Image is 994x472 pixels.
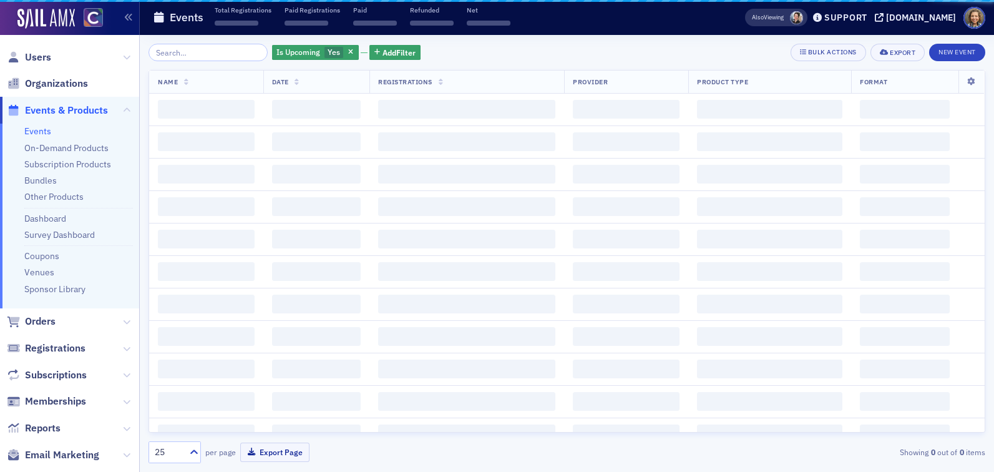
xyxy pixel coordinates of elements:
span: ‌ [158,165,255,184]
span: ‌ [860,327,950,346]
span: Email Marketing [25,448,99,462]
button: Export [870,44,925,61]
a: Bundles [24,175,57,186]
span: ‌ [272,262,361,281]
span: ‌ [697,295,842,313]
span: ‌ [158,360,255,378]
span: Pamela Galey-Coleman [790,11,803,24]
span: ‌ [158,132,255,151]
span: ‌ [860,262,950,281]
span: ‌ [573,327,680,346]
span: Reports [25,421,61,435]
a: Other Products [24,191,84,202]
span: ‌ [272,230,361,248]
span: ‌ [573,295,680,313]
button: New Event [929,44,985,61]
span: Is Upcoming [276,47,320,57]
span: ‌ [272,295,361,313]
span: Organizations [25,77,88,91]
div: Showing out of items [715,446,985,458]
a: Venues [24,267,54,278]
span: Users [25,51,51,64]
span: ‌ [860,197,950,216]
span: ‌ [378,295,555,313]
span: Product Type [697,77,748,86]
span: Name [158,77,178,86]
span: ‌ [697,360,842,378]
p: Paid [353,6,397,14]
span: ‌ [467,21,510,26]
a: On-Demand Products [24,142,109,154]
span: ‌ [573,132,680,151]
span: ‌ [272,425,361,443]
img: SailAMX [17,9,75,29]
span: ‌ [158,425,255,443]
span: ‌ [158,197,255,216]
a: Events & Products [7,104,108,117]
div: Yes [272,45,359,61]
span: ‌ [272,100,361,119]
a: Sponsor Library [24,283,85,295]
p: Net [467,6,510,14]
span: ‌ [573,392,680,411]
span: ‌ [272,132,361,151]
span: ‌ [158,100,255,119]
a: Organizations [7,77,88,91]
span: Date [272,77,289,86]
span: ‌ [697,230,842,248]
span: ‌ [272,392,361,411]
span: ‌ [158,392,255,411]
input: Search… [149,44,268,61]
span: ‌ [378,425,555,443]
span: ‌ [285,21,328,26]
span: ‌ [215,21,258,26]
span: Yes [328,47,340,57]
span: ‌ [860,230,950,248]
span: ‌ [697,327,842,346]
span: ‌ [272,165,361,184]
div: 25 [155,446,182,459]
a: Dashboard [24,213,66,224]
label: per page [205,446,236,458]
span: Registrations [378,77,432,86]
span: ‌ [378,360,555,378]
span: ‌ [158,262,255,281]
span: ‌ [573,165,680,184]
button: [DOMAIN_NAME] [875,13,960,22]
span: ‌ [573,425,680,443]
a: Events [24,125,51,137]
h1: Events [170,10,203,25]
span: Subscriptions [25,368,87,382]
span: ‌ [573,100,680,119]
a: View Homepage [75,8,103,29]
span: Viewing [752,13,784,22]
span: Registrations [25,342,85,355]
span: ‌ [697,197,842,216]
span: ‌ [378,327,555,346]
a: New Event [929,46,985,57]
span: ‌ [378,132,555,151]
span: ‌ [378,165,555,184]
p: Refunded [410,6,454,14]
a: Users [7,51,51,64]
a: Registrations [7,342,85,355]
button: Export Page [240,443,309,462]
span: Format [860,77,887,86]
span: ‌ [697,100,842,119]
span: ‌ [573,197,680,216]
a: Subscriptions [7,368,87,382]
span: ‌ [272,327,361,346]
div: [DOMAIN_NAME] [886,12,956,23]
span: Profile [963,7,985,29]
p: Paid Registrations [285,6,340,14]
a: Subscription Products [24,159,111,170]
span: ‌ [573,262,680,281]
span: ‌ [860,165,950,184]
p: Total Registrations [215,6,271,14]
a: Reports [7,421,61,435]
span: ‌ [860,100,950,119]
span: ‌ [353,21,397,26]
span: ‌ [158,295,255,313]
button: AddFilter [369,45,421,61]
span: ‌ [378,262,555,281]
